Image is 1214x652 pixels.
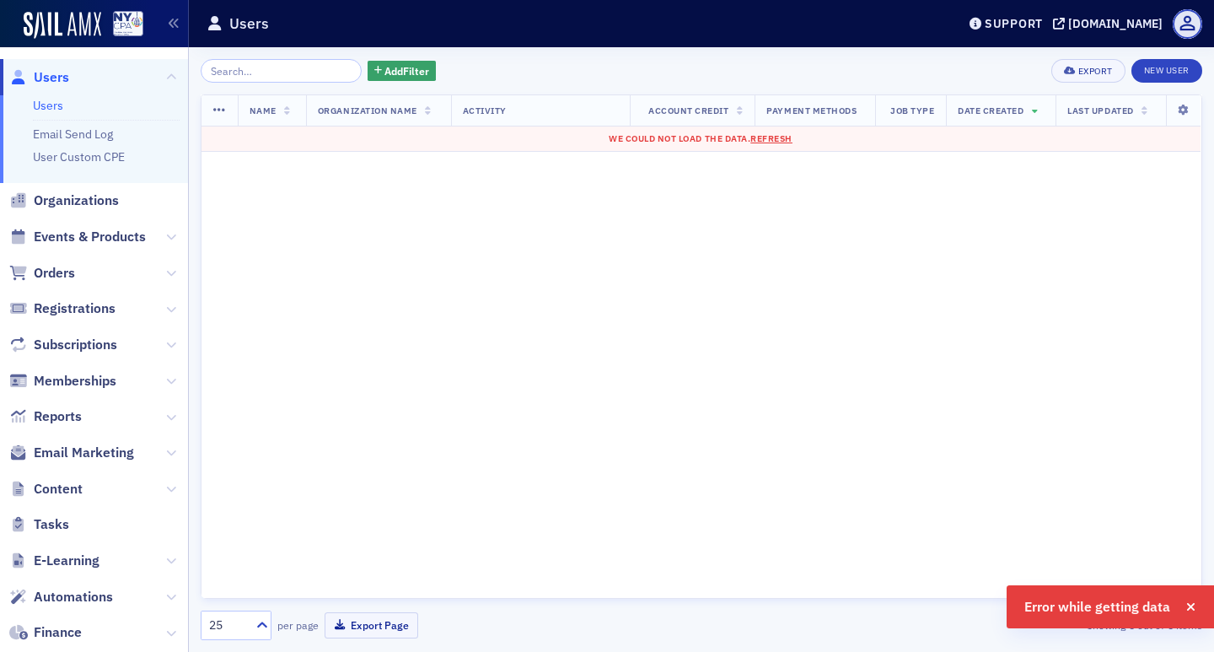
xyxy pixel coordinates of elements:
span: Name [250,105,277,116]
span: Tasks [34,515,69,534]
span: Payment Methods [766,105,857,116]
span: Finance [34,623,82,642]
div: We could not load the data. [212,132,1189,146]
span: Content [34,480,83,498]
a: Automations [9,588,113,606]
button: Export [1051,59,1125,83]
span: Profile [1173,9,1202,39]
a: Registrations [9,299,115,318]
a: Users [33,98,63,113]
span: Activity [463,105,507,116]
span: Orders [34,264,75,283]
a: Email Send Log [33,127,113,142]
span: Events & Products [34,228,146,246]
span: Subscriptions [34,336,117,354]
div: Export [1078,67,1113,76]
a: Reports [9,407,82,426]
img: SailAMX [113,11,143,37]
span: Add Filter [384,63,429,78]
span: Error while getting data [1024,597,1170,617]
span: Email Marketing [34,444,134,462]
a: Email Marketing [9,444,134,462]
span: Organization Name [318,105,417,116]
span: Last Updated [1067,105,1133,116]
a: Organizations [9,191,119,210]
span: Organizations [34,191,119,210]
span: Refresh [750,132,792,144]
img: SailAMX [24,12,101,39]
button: Export Page [325,612,418,639]
a: Content [9,480,83,498]
a: Tasks [9,515,69,534]
a: User Custom CPE [33,149,125,164]
div: Support [985,16,1043,31]
a: E-Learning [9,552,99,570]
div: Showing out of items [880,617,1202,633]
button: [DOMAIN_NAME] [1053,18,1168,30]
a: Subscriptions [9,336,117,354]
a: Orders [9,264,75,283]
a: Finance [9,623,82,642]
span: Account Credit [648,105,728,116]
a: New User [1131,59,1202,83]
a: Memberships [9,372,116,391]
h1: Users [229,13,269,34]
a: Users [9,68,69,87]
a: Events & Products [9,228,146,246]
span: Reports [34,407,82,426]
span: E-Learning [34,552,99,570]
span: Users [34,68,69,87]
span: Job Type [890,105,934,116]
input: Search… [201,59,362,83]
span: Memberships [34,372,116,391]
span: Automations [34,588,113,606]
div: 25 [209,617,246,634]
label: per page [277,617,319,633]
button: AddFilter [368,61,437,82]
span: Registrations [34,299,115,318]
span: Date Created [958,105,1023,116]
div: [DOMAIN_NAME] [1068,16,1163,31]
a: View Homepage [101,11,143,40]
